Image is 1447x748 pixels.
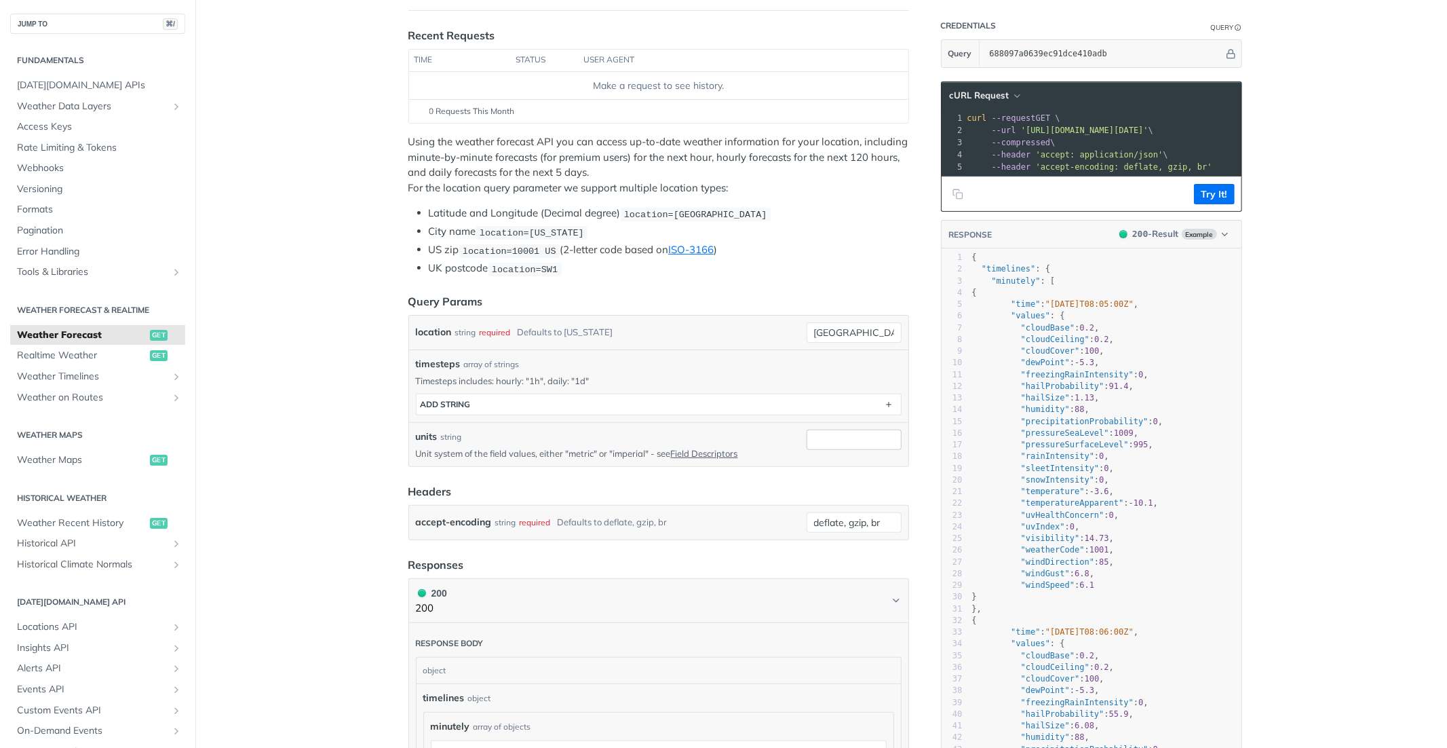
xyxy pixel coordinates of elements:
[17,662,168,675] span: Alerts API
[1021,580,1075,590] span: "windSpeed"
[891,595,902,606] svg: Chevron
[972,299,1139,309] span: : ,
[942,357,963,369] div: 10
[972,487,1115,496] span: : ,
[1153,417,1158,426] span: 0
[429,242,909,258] li: US zip (2-letter code based on )
[1021,370,1134,379] span: "freezingRainIntensity"
[17,349,147,362] span: Realtime Weather
[10,596,185,608] h2: [DATE][DOMAIN_NAME] API
[421,399,471,409] div: ADD string
[495,512,516,532] div: string
[17,120,182,134] span: Access Keys
[414,79,902,93] div: Make a request to see history.
[171,726,182,736] button: Show subpages for On-Demand Events
[10,388,185,408] a: Weather on RoutesShow subpages for Weather on Routes
[1094,487,1109,496] span: 3.6
[10,304,185,316] h2: Weather Forecast & realtime
[1094,662,1109,672] span: 0.2
[1099,475,1104,485] span: 0
[1085,346,1100,356] span: 100
[1079,580,1094,590] span: 6.1
[409,50,511,71] th: time
[416,586,447,601] div: 200
[1109,510,1114,520] span: 0
[511,50,579,71] th: status
[417,394,901,415] button: ADD string
[150,330,168,341] span: get
[942,568,963,580] div: 28
[992,162,1031,172] span: --header
[1021,698,1134,707] span: "freezingRainIntensity"
[972,616,977,625] span: {
[10,534,185,554] a: Historical APIShow subpages for Historical API
[942,498,963,509] div: 22
[942,650,963,662] div: 35
[171,622,182,633] button: Show subpages for Locations API
[10,555,185,575] a: Historical Climate NormalsShow subpages for Historical Climate Normals
[1085,534,1109,543] span: 14.73
[972,311,1065,320] span: : {
[1132,227,1178,241] div: - Result
[942,474,963,486] div: 20
[1021,126,1149,135] span: '[URL][DOMAIN_NAME][DATE]'
[942,136,965,149] div: 3
[1021,534,1080,543] span: "visibility"
[17,453,147,467] span: Weather Maps
[171,643,182,654] button: Show subpages for Insights API
[408,483,452,500] div: Headers
[1075,405,1084,414] span: 88
[942,416,963,428] div: 15
[10,367,185,387] a: Weather TimelinesShow subpages for Weather Timelines
[942,40,980,67] button: Query
[1021,487,1085,496] span: "temperature"
[10,221,185,241] a: Pagination
[942,510,963,521] div: 23
[942,369,963,381] div: 11
[10,325,185,345] a: Weather Forecastget
[1021,569,1070,578] span: "windGust"
[150,350,168,361] span: get
[150,455,168,466] span: get
[942,533,963,544] div: 25
[10,450,185,470] a: Weather Mapsget
[10,262,185,282] a: Tools & LibrariesShow subpages for Tools & Libraries
[579,50,881,71] th: user agent
[10,700,185,721] a: Custom Events APIShow subpages for Custom Events API
[972,370,1149,379] span: : ,
[1075,358,1079,367] span: -
[1021,428,1109,438] span: "pressureSeaLevel"
[972,405,1090,414] span: : ,
[1021,557,1094,567] span: "windDirection"
[942,428,963,439] div: 16
[10,138,185,158] a: Rate Limiting & Tokens
[972,464,1115,473] span: : ,
[942,627,963,638] div: 33
[171,663,182,674] button: Show subpages for Alerts API
[972,323,1100,333] span: : ,
[948,48,972,60] span: Query
[942,263,963,275] div: 2
[1036,162,1212,172] span: 'accept-encoding: deflate, gzip, br'
[950,90,1009,101] span: cURL Request
[1021,323,1075,333] span: "cloudBase"
[10,179,185,200] a: Versioning
[416,601,447,616] p: 200
[972,651,1100,660] span: : ,
[972,580,1095,590] span: :
[423,691,465,705] span: timelines
[972,557,1115,567] span: : ,
[10,429,185,441] h2: Weather Maps
[1021,381,1104,391] span: "hailProbability"
[1075,393,1094,403] span: 1.13
[942,334,963,345] div: 8
[942,299,963,310] div: 5
[10,200,185,220] a: Formats
[464,358,520,371] div: array of strings
[992,126,1016,135] span: --url
[942,486,963,498] div: 21
[942,709,963,720] div: 40
[17,517,147,530] span: Weather Recent History
[1075,686,1079,695] span: -
[942,451,963,462] div: 18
